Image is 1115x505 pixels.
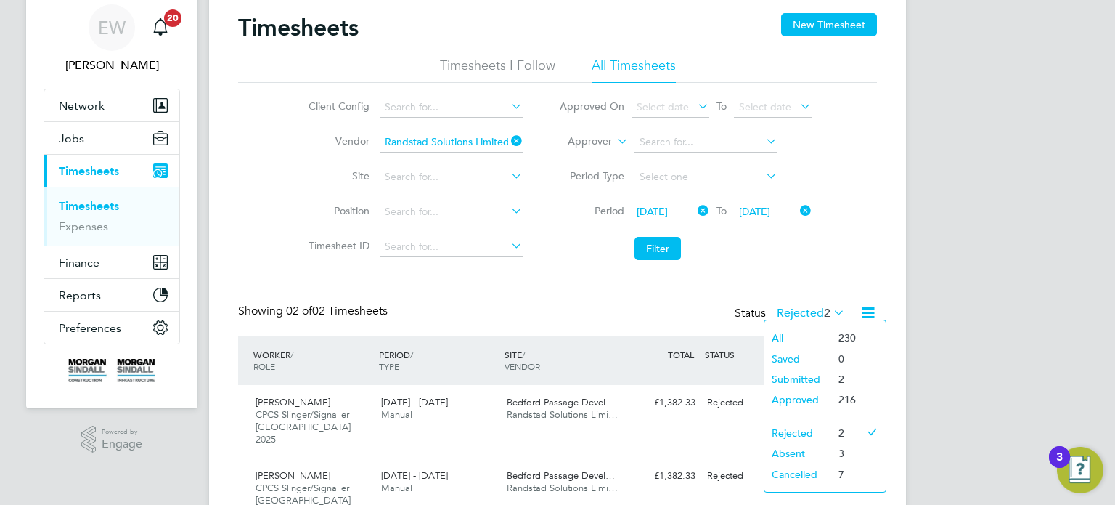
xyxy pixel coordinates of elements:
[256,469,330,482] span: [PERSON_NAME]
[59,199,119,213] a: Timesheets
[440,57,555,83] li: Timesheets I Follow
[68,359,155,382] img: morgansindall-logo-retina.png
[164,9,181,27] span: 20
[304,100,369,113] label: Client Config
[44,246,179,278] button: Finance
[375,342,501,379] div: PERIOD
[381,408,412,421] span: Manual
[559,100,624,113] label: Approved On
[777,306,845,320] label: Rejected
[44,279,179,311] button: Reports
[256,408,351,445] span: CPCS Slinger/Signaller [GEOGRAPHIC_DATA] 2025
[634,167,777,187] input: Select one
[831,464,856,485] li: 7
[522,349,525,360] span: /
[637,205,668,218] span: [DATE]
[304,204,369,217] label: Position
[559,169,624,182] label: Period Type
[380,167,523,187] input: Search for...
[831,443,856,464] li: 3
[410,349,413,360] span: /
[634,237,681,260] button: Filter
[505,360,540,372] span: VENDOR
[290,349,293,360] span: /
[547,134,612,149] label: Approver
[59,99,105,113] span: Network
[256,396,330,408] span: [PERSON_NAME]
[304,134,369,148] label: Vendor
[44,187,179,246] div: Timesheets
[238,304,391,319] div: Showing
[59,219,108,233] a: Expenses
[381,396,448,408] span: [DATE] - [DATE]
[1057,447,1103,493] button: Open Resource Center, 3 new notifications
[668,349,694,360] span: TOTAL
[380,132,523,153] input: Search for...
[831,389,856,410] li: 216
[507,469,615,482] span: Bedford Passage Devel…
[764,389,831,410] li: Approved
[59,256,99,270] span: Finance
[59,321,121,335] span: Preferences
[286,304,388,318] span: 02 Timesheets
[102,438,142,451] span: Engage
[44,4,180,74] a: EW[PERSON_NAME]
[102,426,142,438] span: Powered by
[59,132,84,145] span: Jobs
[379,360,399,372] span: TYPE
[501,342,626,379] div: SITE
[507,408,618,421] span: Randstad Solutions Limi…
[44,359,180,382] a: Go to home page
[701,342,777,368] div: STATUS
[380,97,523,118] input: Search for...
[559,204,624,217] label: Period
[507,482,618,494] span: Randstad Solutions Limi…
[253,360,275,372] span: ROLE
[764,369,831,389] li: Submitted
[712,201,731,220] span: To
[380,237,523,257] input: Search for...
[381,482,412,494] span: Manual
[764,443,831,464] li: Absent
[831,423,856,443] li: 2
[739,205,770,218] span: [DATE]
[44,57,180,74] span: Emma Wells
[381,469,448,482] span: [DATE] - [DATE]
[634,132,777,153] input: Search for...
[59,288,101,302] span: Reports
[637,100,689,113] span: Select date
[831,369,856,389] li: 2
[44,312,179,344] button: Preferences
[626,391,701,415] div: £1,382.33
[59,164,119,178] span: Timesheets
[739,100,791,113] span: Select date
[238,13,359,42] h2: Timesheets
[764,349,831,369] li: Saved
[712,97,731,116] span: To
[380,202,523,222] input: Search for...
[592,57,676,83] li: All Timesheets
[250,342,375,379] div: WORKER
[286,304,312,318] span: 02 of
[44,122,179,154] button: Jobs
[735,304,848,324] div: Status
[98,18,126,37] span: EW
[764,328,831,348] li: All
[146,4,175,51] a: 20
[81,426,143,453] a: Powered byEngage
[44,89,179,121] button: Network
[304,239,369,252] label: Timesheet ID
[44,155,179,187] button: Timesheets
[831,328,856,348] li: 230
[626,464,701,488] div: £1,382.33
[304,169,369,182] label: Site
[764,423,831,443] li: Rejected
[1056,457,1063,476] div: 3
[824,306,830,320] span: 2
[764,464,831,485] li: Cancelled
[507,396,615,408] span: Bedford Passage Devel…
[701,391,777,415] div: Rejected
[781,13,877,36] button: New Timesheet
[831,349,856,369] li: 0
[701,464,777,488] div: Rejected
